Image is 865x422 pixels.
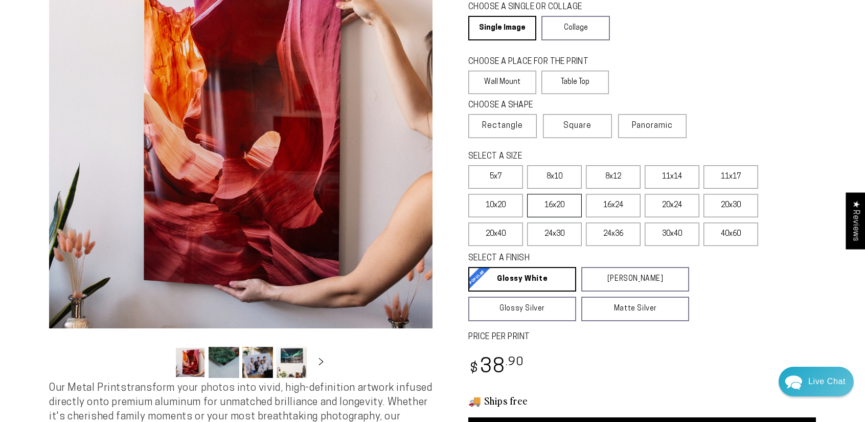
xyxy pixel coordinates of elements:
button: Slide left [149,351,172,373]
label: Table Top [541,71,609,94]
label: 24x30 [527,223,582,246]
a: Glossy Silver [468,297,576,321]
span: Panoramic [632,122,673,130]
label: 20x24 [645,194,699,217]
legend: CHOOSE A PLACE FOR THE PRINT [468,56,600,68]
legend: CHOOSE A SHAPE [468,100,601,112]
div: Contact Us Directly [808,367,846,396]
a: Collage [541,16,609,40]
legend: CHOOSE A SINGLE OR COLLAGE [468,2,600,13]
button: Load image 4 in gallery view [276,347,307,378]
label: 10x20 [468,194,523,217]
label: 24x36 [586,223,641,246]
legend: SELECT A SIZE [468,151,673,163]
label: 30x40 [645,223,699,246]
label: 40x60 [703,223,758,246]
span: Square [563,120,591,132]
div: Click to open Judge.me floating reviews tab [846,192,865,249]
label: 20x30 [703,194,758,217]
bdi: 38 [468,358,524,377]
span: $ [470,362,479,376]
label: 8x10 [527,165,582,189]
label: 8x12 [586,165,641,189]
h3: 🚚 Ships free [468,394,816,407]
label: 11x17 [703,165,758,189]
sup: .90 [506,357,524,368]
label: PRICE PER PRINT [468,331,816,343]
button: Load image 1 in gallery view [175,347,206,378]
a: Single Image [468,16,536,40]
button: Slide right [310,351,332,373]
button: Load image 2 in gallery view [209,347,239,378]
label: 16x24 [586,194,641,217]
button: Load image 3 in gallery view [242,347,273,378]
span: Rectangle [482,120,523,132]
label: Wall Mount [468,71,536,94]
a: Matte Silver [581,297,689,321]
a: [PERSON_NAME] [581,267,689,292]
label: 5x7 [468,165,523,189]
legend: SELECT A FINISH [468,253,665,264]
label: 16x20 [527,194,582,217]
label: 20x40 [468,223,523,246]
a: Glossy White [468,267,576,292]
div: Chat widget toggle [779,367,854,396]
label: 11x14 [645,165,699,189]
